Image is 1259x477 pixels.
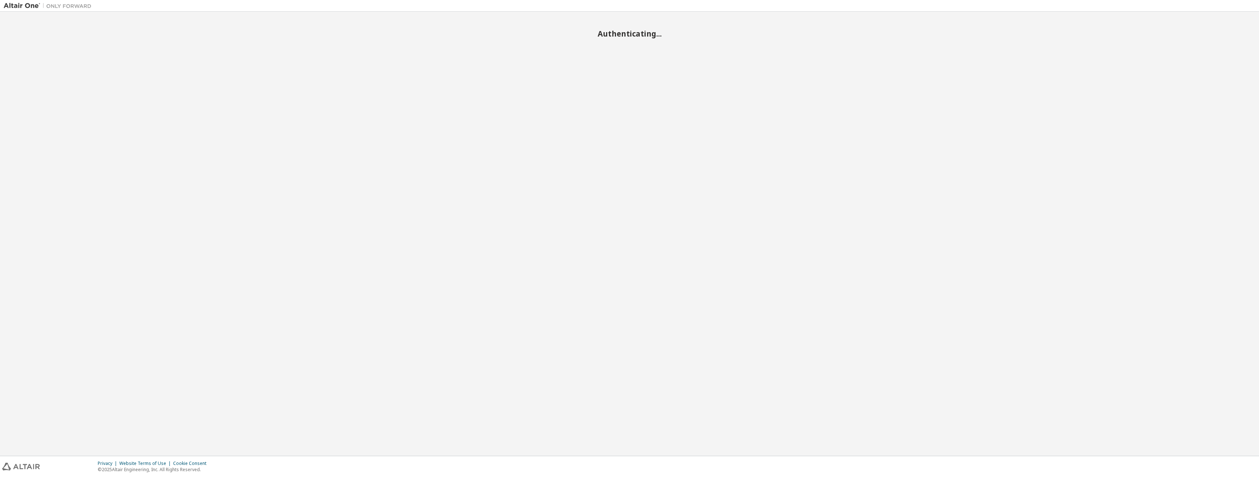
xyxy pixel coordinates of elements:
[98,461,119,466] div: Privacy
[2,463,40,470] img: altair_logo.svg
[119,461,173,466] div: Website Terms of Use
[4,29,1255,38] h2: Authenticating...
[98,466,211,473] p: © 2025 Altair Engineering, Inc. All Rights Reserved.
[173,461,211,466] div: Cookie Consent
[4,2,95,10] img: Altair One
